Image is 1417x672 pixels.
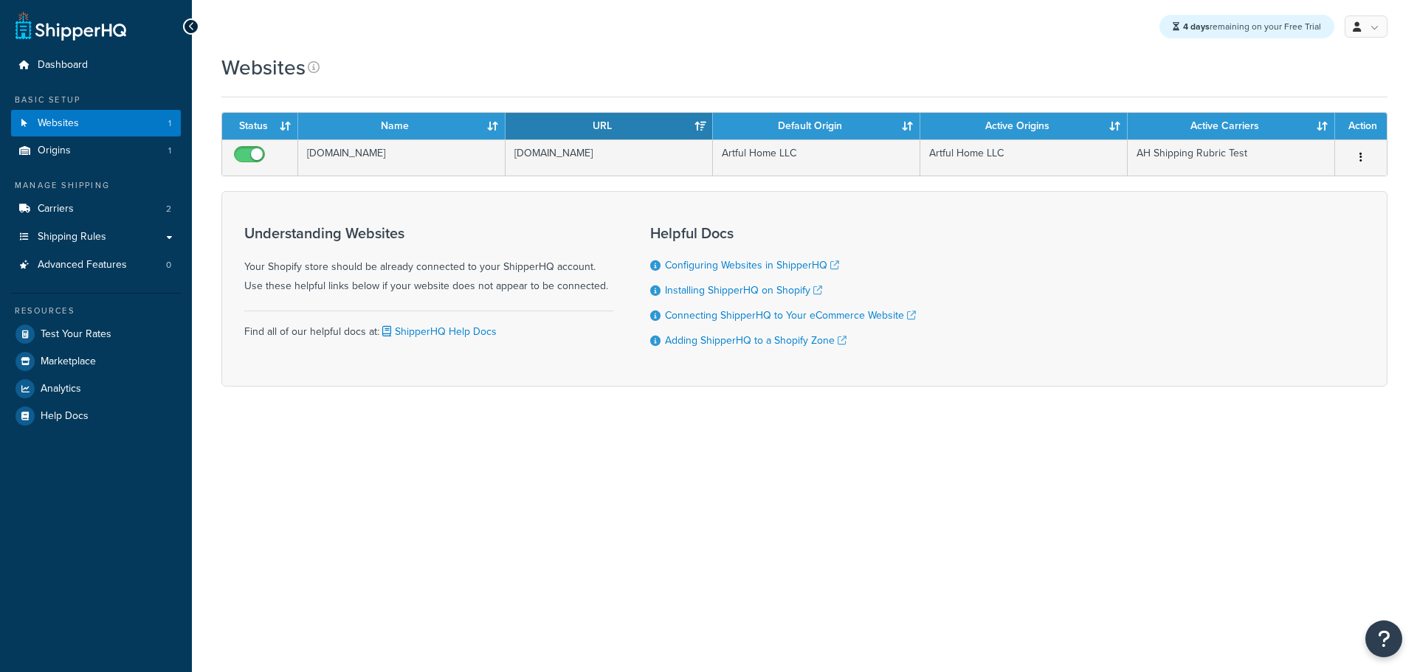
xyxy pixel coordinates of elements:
[15,11,126,41] a: ShipperHQ Home
[665,257,839,273] a: Configuring Websites in ShipperHQ
[1159,15,1334,38] div: remaining on your Free Trial
[11,195,181,223] a: Carriers 2
[11,94,181,106] div: Basic Setup
[244,225,613,241] h3: Understanding Websites
[11,195,181,223] li: Carriers
[38,259,127,271] span: Advanced Features
[379,324,497,339] a: ShipperHQ Help Docs
[665,333,847,348] a: Adding ShipperHQ to a Shopify Zone
[713,113,920,139] th: Default Origin: activate to sort column ascending
[166,259,171,271] span: 0
[506,113,713,139] th: URL: activate to sort column ascending
[11,137,181,164] li: Origins
[665,283,822,298] a: Installing ShipperHQ on Shopify
[298,139,506,176] td: [DOMAIN_NAME]
[11,403,181,429] a: Help Docs
[11,179,181,192] div: Manage Shipping
[11,321,181,347] a: Test Your Rates
[11,52,181,79] a: Dashboard
[1128,113,1335,139] th: Active Carriers: activate to sort column ascending
[650,225,916,241] h3: Helpful Docs
[38,231,106,243] span: Shipping Rules
[665,308,916,323] a: Connecting ShipperHQ to Your eCommerce Website
[41,328,111,341] span: Test Your Rates
[221,53,306,82] h1: Websites
[38,203,74,215] span: Carriers
[11,137,181,164] a: Origins 1
[38,145,71,157] span: Origins
[41,356,96,368] span: Marketplace
[11,375,181,402] a: Analytics
[1365,620,1402,657] button: Open Resource Center
[920,139,1128,176] td: Artful Home LLC
[244,311,613,342] div: Find all of our helpful docs at:
[11,252,181,279] li: Advanced Features
[166,203,171,215] span: 2
[713,139,920,176] td: Artful Home LLC
[38,117,79,130] span: Websites
[1335,113,1387,139] th: Action
[11,305,181,317] div: Resources
[168,117,171,130] span: 1
[222,113,298,139] th: Status: activate to sort column ascending
[244,225,613,296] div: Your Shopify store should be already connected to your ShipperHQ account. Use these helpful links...
[920,113,1128,139] th: Active Origins: activate to sort column ascending
[506,139,713,176] td: [DOMAIN_NAME]
[11,110,181,137] li: Websites
[1128,139,1335,176] td: AH Shipping Rubric Test
[41,383,81,395] span: Analytics
[1183,20,1210,33] strong: 4 days
[41,410,89,423] span: Help Docs
[11,110,181,137] a: Websites 1
[168,145,171,157] span: 1
[38,59,88,72] span: Dashboard
[11,348,181,375] a: Marketplace
[11,224,181,251] a: Shipping Rules
[298,113,506,139] th: Name: activate to sort column ascending
[11,252,181,279] a: Advanced Features 0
